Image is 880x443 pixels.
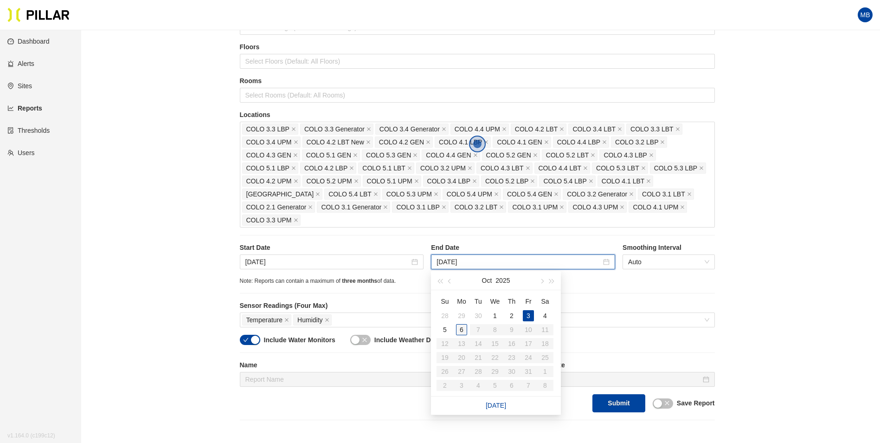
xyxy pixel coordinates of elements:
[240,372,474,387] input: Report Name
[473,153,478,158] span: close
[420,163,466,173] span: COLO 3.2 UPM
[353,153,358,158] span: close
[470,309,487,323] td: 2025-09-30
[482,271,492,290] button: Oct
[546,150,589,160] span: COLO 5.2 LBT
[246,202,307,212] span: COLO 2.1 Generator
[373,192,378,197] span: close
[437,257,601,267] input: Oct 3, 2025
[294,179,298,184] span: close
[481,301,715,311] label: Report Type
[554,192,559,197] span: close
[641,166,646,171] span: close
[439,310,450,321] div: 28
[386,189,432,199] span: COLO 5.3 UPM
[487,294,503,309] th: We
[293,153,298,158] span: close
[649,153,654,158] span: close
[294,218,298,223] span: close
[245,257,410,267] input: Oct 2, 2025
[291,166,296,171] span: close
[7,60,34,67] a: alertAlerts
[240,301,474,311] label: Sensor Readings (Four Max)
[572,202,618,212] span: COLO 4.3 UPM
[366,150,411,160] span: COLO 5.3 GEN
[304,163,347,173] span: COLO 4.2 LBP
[473,310,484,321] div: 30
[589,179,593,184] span: close
[374,335,440,345] label: Include Weather Data
[861,7,870,22] span: MB
[602,176,645,186] span: COLO 4.1 LBT
[427,176,470,186] span: COLO 3.4 LBP
[246,189,314,199] span: [GEOGRAPHIC_DATA]
[487,309,503,323] td: 2025-10-01
[246,163,289,173] span: COLO 5.1 LBP
[537,309,553,323] td: 2025-10-04
[264,335,335,345] label: Include Water Monitors
[240,110,715,120] label: Locations
[426,140,430,145] span: close
[544,140,549,145] span: close
[7,104,42,112] a: line-chartReports
[596,163,639,173] span: COLO 5.3 LBT
[533,153,538,158] span: close
[297,315,322,325] span: Humidity
[530,179,535,184] span: close
[572,124,616,134] span: COLO 3.4 LBT
[246,137,292,147] span: COLO 3.4 UPM
[294,140,298,145] span: close
[437,309,453,323] td: 2025-09-28
[543,176,586,186] span: COLO 5.4 LBP
[623,243,714,253] label: Smoothing Interval
[486,150,531,160] span: COLO 5.2 GEN
[328,189,372,199] span: COLO 5.4 LBT
[487,374,701,384] input: Oct 17, 2025
[660,140,665,145] span: close
[442,127,446,132] span: close
[602,140,607,145] span: close
[604,150,647,160] span: COLO 4.3 LBP
[379,124,440,134] span: COLO 3.4 Generator
[354,179,359,184] span: close
[520,294,537,309] th: Fr
[537,294,553,309] th: Sa
[308,205,313,210] span: close
[240,243,424,253] label: Start Date
[414,179,419,184] span: close
[503,309,520,323] td: 2025-10-02
[367,176,412,186] span: COLO 5.1 UPM
[447,189,492,199] span: COLO 5.4 UPM
[437,294,453,309] th: Su
[7,38,50,45] a: dashboardDashboard
[557,137,600,147] span: COLO 4.4 LBP
[439,324,450,335] div: 5
[680,205,685,210] span: close
[520,309,537,323] td: 2025-10-03
[291,127,296,132] span: close
[453,309,470,323] td: 2025-09-29
[592,394,645,412] button: Submit
[453,294,470,309] th: Mo
[526,166,530,171] span: close
[246,315,283,325] span: Temperature
[366,140,371,145] span: close
[246,215,292,225] span: COLO 3.3 UPM
[407,166,412,171] span: close
[284,318,289,323] span: close
[654,163,697,173] span: COLO 5.3 LBP
[469,136,486,152] button: Open the dialog
[629,192,634,197] span: close
[468,166,472,171] span: close
[240,76,715,86] label: Rooms
[506,310,517,321] div: 2
[615,137,658,147] span: COLO 3.2 LBP
[434,192,438,197] span: close
[246,124,289,134] span: COLO 3.3 LBP
[481,163,524,173] span: COLO 4.3 LBT
[240,360,474,370] label: Name
[699,166,704,171] span: close
[567,189,627,199] span: COLO 3.2 Generator
[7,149,35,156] a: teamUsers
[456,310,467,321] div: 29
